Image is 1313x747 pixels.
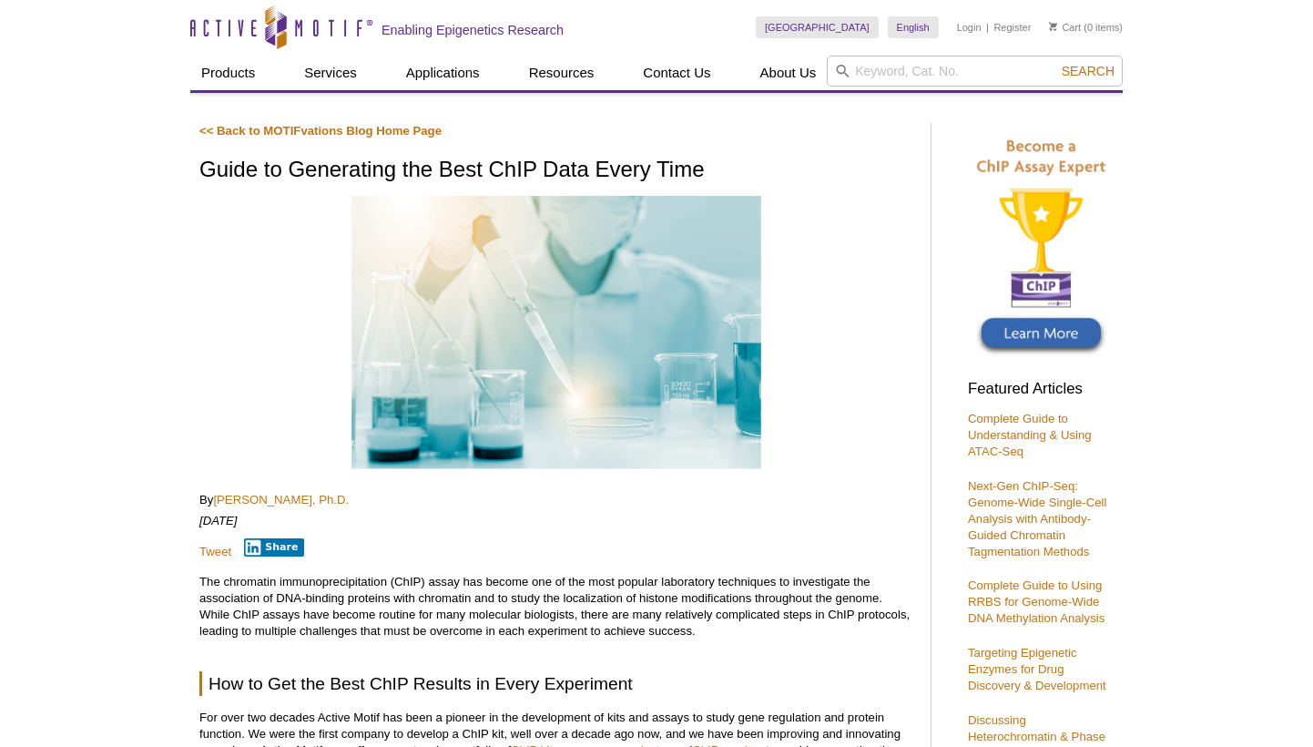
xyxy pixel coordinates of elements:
[293,56,368,90] a: Services
[968,646,1106,692] a: Targeting Epigenetic Enzymes for Drug Discovery & Development
[1056,63,1120,79] button: Search
[199,545,231,558] a: Tweet
[1049,21,1081,34] a: Cart
[244,538,305,557] button: Share
[749,56,828,90] a: About Us
[1049,16,1123,38] li: (0 items)
[199,124,442,138] a: << Back to MOTIFvations Blog Home Page
[968,578,1104,625] a: Complete Guide to Using RRBS for Genome-Wide DNA Methylation Analysis
[1062,64,1115,78] span: Search
[968,412,1092,458] a: Complete Guide to Understanding & Using ATAC-Seq
[986,16,989,38] li: |
[957,21,982,34] a: Login
[632,56,721,90] a: Contact Us
[199,514,238,527] em: [DATE]
[199,574,912,640] p: The chromatin immunoprecipitation (ChIP) assay has become one of the most popular laboratory tech...
[968,130,1114,359] img: Become a ChIP Assay Expert
[888,16,939,38] a: English
[756,16,879,38] a: [GEOGRAPHIC_DATA]
[199,492,912,508] p: By
[827,56,1123,87] input: Keyword, Cat. No.
[518,56,606,90] a: Resources
[382,22,564,38] h2: Enabling Epigenetics Research
[395,56,491,90] a: Applications
[1049,22,1057,31] img: Your Cart
[199,158,912,184] h1: Guide to Generating the Best ChIP Data Every Time
[993,21,1031,34] a: Register
[968,479,1106,558] a: Next-Gen ChIP-Seq: Genome-Wide Single-Cell Analysis with Antibody-Guided Chromatin Tagmentation M...
[968,382,1114,397] h3: Featured Articles
[351,195,761,469] img: Best ChIP results
[190,56,266,90] a: Products
[199,671,912,696] h2: How to Get the Best ChIP Results in Every Experiment
[213,493,349,507] a: [PERSON_NAME], Ph.D.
